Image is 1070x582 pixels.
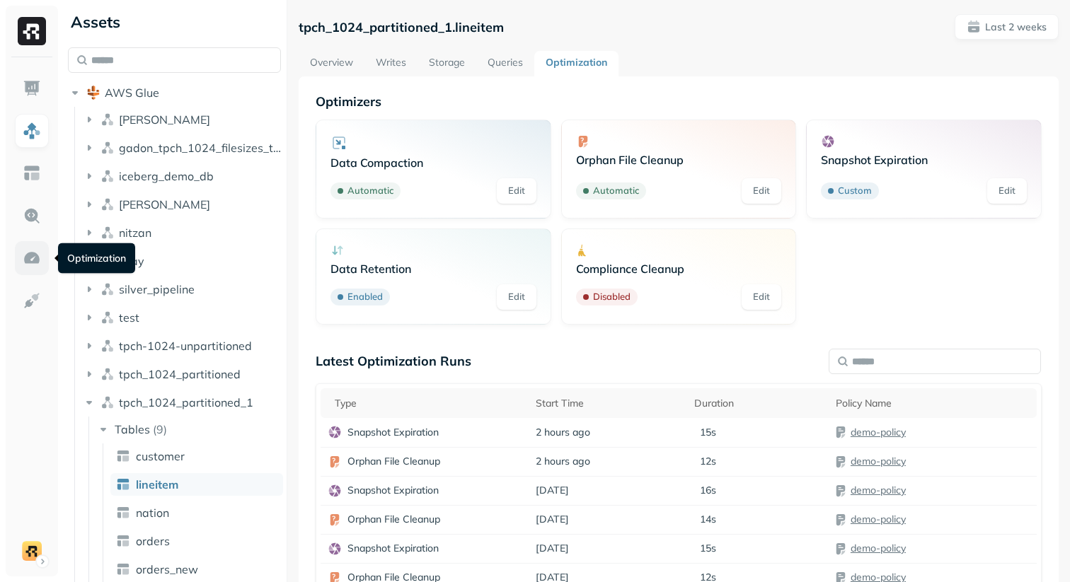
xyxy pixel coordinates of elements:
a: orders [110,530,283,552]
img: namespace [100,367,115,381]
p: Data Retention [330,262,536,276]
p: Orphan File Cleanup [347,513,440,526]
a: orders_new [110,558,283,581]
a: customer [110,445,283,467]
p: Data Compaction [330,156,536,170]
span: customer [136,449,185,463]
span: [PERSON_NAME] [119,197,210,211]
a: Edit [742,178,781,204]
a: demo-policy [851,426,906,438]
span: orders_new [136,562,198,576]
button: Tables(9) [96,418,282,441]
span: gadon_tpch_1024_filesizes_test [119,141,282,155]
a: Queries [476,51,534,76]
img: namespace [100,339,115,353]
img: Integrations [23,291,41,310]
img: namespace [100,310,115,325]
a: Writes [364,51,418,76]
button: [PERSON_NAME] [82,193,282,216]
p: Snapshot Expiration [347,426,439,439]
div: Duration [694,395,822,412]
img: namespace [100,197,115,211]
img: namespace [100,141,115,155]
span: tpch_1024_partitioned [119,367,241,381]
img: Assets [23,122,41,140]
span: [DATE] [536,542,569,555]
div: Optimization [58,243,135,274]
span: Tables [115,422,150,436]
div: Type [335,395,522,412]
button: [PERSON_NAME] [82,108,282,131]
p: ( 9 ) [153,422,167,436]
button: tpch_1024_partitioned_1 [82,391,282,414]
span: orders [136,534,170,548]
img: namespace [100,169,115,183]
span: test [119,310,139,325]
button: AWS Glue [68,81,281,104]
img: namespace [100,395,115,409]
div: Assets [68,11,281,33]
p: 12s [700,455,716,468]
p: Optimizers [316,93,1042,110]
img: namespace [100,112,115,127]
span: nitzan [119,226,151,240]
button: Last 2 weeks [955,14,1059,40]
img: Ryft [18,17,46,45]
span: 2 hours ago [536,426,590,439]
span: [DATE] [536,484,569,497]
p: Automatic [347,184,393,198]
a: Edit [742,284,781,310]
button: nitzan [82,221,282,244]
span: lineitem [136,477,178,491]
button: silver_pipeline [82,278,282,301]
p: Last 2 weeks [985,21,1047,34]
span: tpch-1024-unpartitioned [119,339,252,353]
span: [DATE] [536,513,569,526]
img: namespace [100,282,115,296]
a: Edit [497,178,536,204]
img: demo [22,541,42,561]
div: Policy Name [836,395,1030,412]
button: iceberg_demo_db [82,165,282,187]
p: Latest Optimization Runs [316,353,471,369]
button: shay [82,250,282,272]
button: tpch_1024_partitioned [82,363,282,385]
a: demo-policy [851,513,906,525]
a: Storage [418,51,476,76]
p: 15s [700,542,716,555]
img: Optimization [23,249,41,267]
p: Enabled [347,290,383,304]
p: 16s [700,484,716,497]
span: tpch_1024_partitioned_1 [119,395,253,409]
p: 14s [700,513,716,526]
img: table [116,449,130,463]
a: demo-policy [851,542,906,554]
span: [PERSON_NAME] [119,112,210,127]
p: Compliance Cleanup [576,262,782,276]
img: root [86,86,100,100]
img: Query Explorer [23,206,41,225]
img: Dashboard [23,79,41,98]
span: AWS Glue [105,86,159,100]
img: table [116,534,130,548]
a: demo-policy [851,484,906,496]
a: Optimization [534,51,619,76]
span: nation [136,506,169,520]
a: lineitem [110,473,283,496]
a: Edit [497,284,536,310]
button: test [82,306,282,329]
p: tpch_1024_partitioned_1.lineitem [299,19,504,35]
span: 2 hours ago [536,455,590,468]
p: Custom [838,184,872,198]
img: Asset Explorer [23,164,41,182]
span: iceberg_demo_db [119,169,214,183]
span: silver_pipeline [119,282,195,296]
img: table [116,506,130,520]
p: Snapshot Expiration [347,542,439,555]
button: tpch-1024-unpartitioned [82,334,282,357]
a: nation [110,501,283,524]
p: Disabled [593,290,631,304]
a: Overview [299,51,364,76]
img: namespace [100,226,115,240]
p: 15s [700,426,716,439]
